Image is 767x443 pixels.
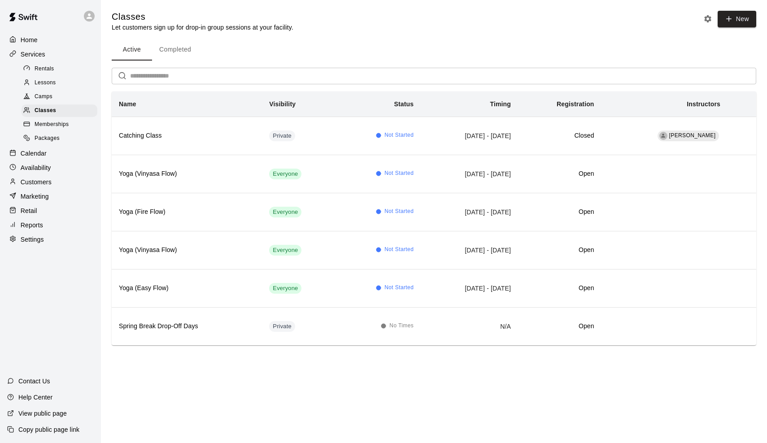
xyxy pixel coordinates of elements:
[269,284,301,293] span: Everyone
[35,65,54,74] span: Rentals
[21,149,47,158] p: Calendar
[384,169,414,178] span: Not Started
[490,100,511,108] b: Timing
[7,204,94,217] a: Retail
[22,76,101,90] a: Lessons
[421,231,518,269] td: [DATE] - [DATE]
[35,78,56,87] span: Lessons
[22,132,101,146] a: Packages
[7,190,94,203] a: Marketing
[7,48,94,61] a: Services
[421,269,518,307] td: [DATE] - [DATE]
[18,393,52,402] p: Help Center
[394,100,414,108] b: Status
[384,207,414,216] span: Not Started
[7,161,94,174] a: Availability
[525,131,594,141] h6: Closed
[119,131,255,141] h6: Catching Class
[384,283,414,292] span: Not Started
[119,169,255,179] h6: Yoga (Vinyasa Flow)
[21,163,51,172] p: Availability
[22,63,97,75] div: Rentals
[389,321,414,330] span: No Times
[525,321,594,331] h6: Open
[7,233,94,246] a: Settings
[112,23,293,32] p: Let customers sign up for drop-in group sessions at your facility.
[384,131,414,140] span: Not Started
[22,104,101,118] a: Classes
[525,245,594,255] h6: Open
[35,106,56,115] span: Classes
[718,11,756,27] button: New
[22,77,97,89] div: Lessons
[269,208,301,217] span: Everyone
[21,206,37,215] p: Retail
[22,132,97,145] div: Packages
[421,117,518,155] td: [DATE] - [DATE]
[152,39,198,61] button: Completed
[687,100,720,108] b: Instructors
[119,321,255,331] h6: Spring Break Drop-Off Days
[119,283,255,293] h6: Yoga (Easy Flow)
[21,235,44,244] p: Settings
[269,130,295,141] div: This service is hidden, and can only be accessed via a direct link
[525,169,594,179] h6: Open
[269,100,296,108] b: Visibility
[659,132,667,140] div: Jacob Caruso
[7,175,94,189] a: Customers
[35,92,52,101] span: Camps
[112,39,152,61] button: Active
[21,221,43,230] p: Reports
[384,245,414,254] span: Not Started
[35,120,69,129] span: Memberships
[22,118,97,131] div: Memberships
[21,35,38,44] p: Home
[269,321,295,332] div: This service is hidden, and can only be accessed via a direct link
[112,11,293,23] h5: Classes
[669,132,716,139] span: [PERSON_NAME]
[119,207,255,217] h6: Yoga (Fire Flow)
[421,307,518,345] td: N/A
[269,170,301,178] span: Everyone
[525,283,594,293] h6: Open
[269,245,301,256] div: This service is visible to all of your customers
[22,90,101,104] a: Camps
[18,377,50,386] p: Contact Us
[119,245,255,255] h6: Yoga (Vinyasa Flow)
[557,100,594,108] b: Registration
[269,246,301,255] span: Everyone
[525,207,594,217] h6: Open
[421,155,518,193] td: [DATE] - [DATE]
[22,91,97,103] div: Camps
[21,50,45,59] p: Services
[21,192,49,201] p: Marketing
[22,62,101,76] a: Rentals
[269,169,301,179] div: This service is visible to all of your customers
[7,33,94,47] a: Home
[7,218,94,232] a: Reports
[35,134,60,143] span: Packages
[18,425,79,434] p: Copy public page link
[112,91,756,345] table: simple table
[269,283,301,294] div: This service is visible to all of your customers
[18,409,67,418] p: View public page
[7,147,94,160] a: Calendar
[269,132,295,140] span: Private
[22,104,97,117] div: Classes
[701,12,715,26] button: Classes settings
[269,207,301,217] div: This service is visible to all of your customers
[119,100,136,108] b: Name
[421,193,518,231] td: [DATE] - [DATE]
[21,178,52,187] p: Customers
[269,322,295,331] span: Private
[22,118,101,132] a: Memberships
